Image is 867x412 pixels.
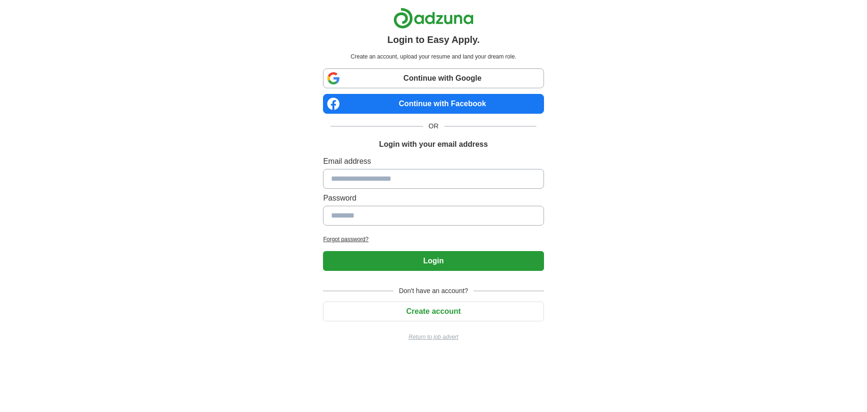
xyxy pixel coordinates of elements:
[393,8,474,29] img: Adzuna logo
[325,52,542,61] p: Create an account, upload your resume and land your dream role.
[423,121,444,131] span: OR
[323,251,544,271] button: Login
[323,307,544,315] a: Create account
[323,235,544,244] a: Forgot password?
[379,139,488,150] h1: Login with your email address
[323,333,544,341] a: Return to job advert
[387,33,480,47] h1: Login to Easy Apply.
[323,302,544,321] button: Create account
[323,193,544,204] label: Password
[393,286,474,296] span: Don't have an account?
[323,156,544,167] label: Email address
[323,68,544,88] a: Continue with Google
[323,94,544,114] a: Continue with Facebook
